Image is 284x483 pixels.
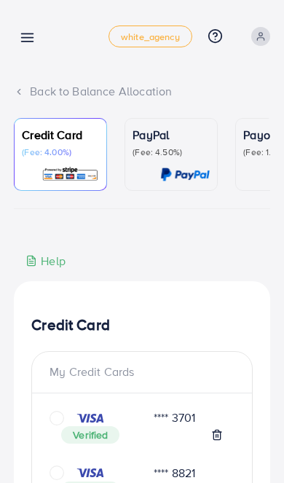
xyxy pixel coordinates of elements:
[76,412,105,424] img: credit
[25,253,66,270] div: Help
[14,83,270,100] div: Back to Balance Allocation
[50,466,64,480] svg: circle
[50,364,234,380] div: My Credit Cards
[22,126,99,144] p: Credit Card
[22,146,99,158] p: (Fee: 4.00%)
[160,166,210,183] img: card
[76,467,105,479] img: credit
[61,426,119,444] span: Verified
[42,166,99,183] img: card
[31,316,253,334] h4: Credit Card
[133,146,210,158] p: (Fee: 4.50%)
[109,25,192,47] a: white_agency
[133,126,210,144] p: PayPal
[50,411,64,425] svg: circle
[121,32,180,42] span: white_agency
[222,417,273,472] iframe: Chat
